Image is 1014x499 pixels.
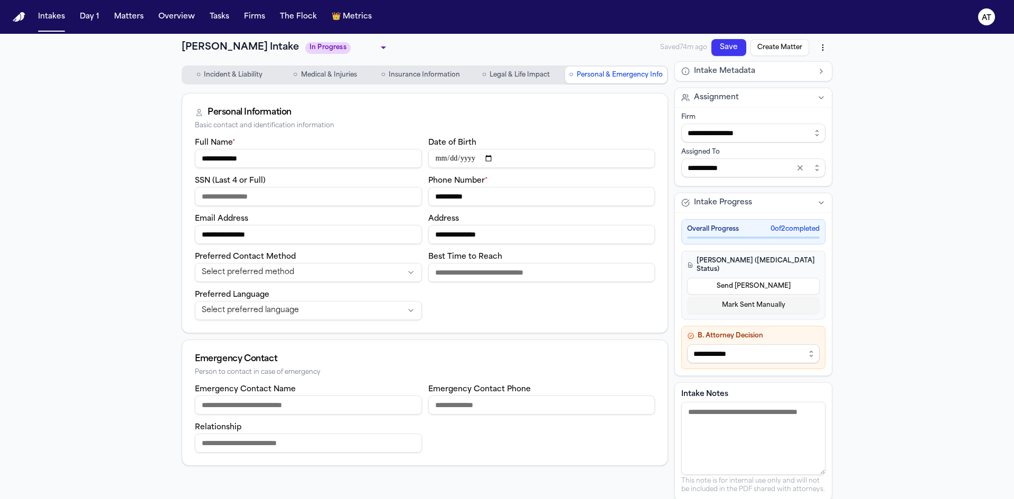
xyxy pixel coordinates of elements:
button: Go to Legal & Life Impact [470,67,563,83]
label: Relationship [195,423,241,431]
button: Mark Sent Manually [687,297,820,314]
span: Overall Progress [687,225,739,233]
div: Person to contact in case of emergency [195,369,655,376]
span: Incident & Liability [204,71,262,79]
span: In Progress [305,42,351,54]
input: Emergency contact phone [428,396,655,415]
button: Firms [240,7,269,26]
label: Full Name [195,139,236,147]
label: Best Time to Reach [428,253,502,261]
span: Saved 74m ago [660,43,707,52]
button: Go to Insurance Information [374,67,467,83]
label: Email Address [195,215,248,223]
button: Intake Metadata [675,62,832,81]
input: SSN [195,187,422,206]
input: Address [428,225,655,244]
label: Preferred Language [195,291,269,299]
div: Assigned To [681,148,825,156]
input: Email address [195,225,422,244]
span: Assignment [694,92,739,103]
input: Date of birth [428,149,655,168]
input: Emergency contact relationship [195,434,422,453]
button: Assignment [675,88,832,107]
h1: [PERSON_NAME] Intake [182,40,299,55]
button: Intakes [34,7,69,26]
div: Personal Information [208,106,292,119]
span: Legal & Life Impact [490,71,550,79]
h4: [PERSON_NAME] ([MEDICAL_DATA] Status) [687,257,820,274]
button: Intake Progress [675,193,832,212]
button: Day 1 [76,7,104,26]
label: SSN (Last 4 or Full) [195,177,266,185]
p: This note is for internal use only and will not be included in the PDF shared with attorneys. [681,477,825,494]
span: 0 of 2 completed [771,225,820,233]
label: Emergency Contact Phone [428,385,531,393]
div: Update intake status [305,40,390,55]
label: Address [428,215,459,223]
a: Home [13,12,25,22]
div: Emergency Contact [195,353,655,365]
input: Phone number [428,187,655,206]
button: Tasks [205,7,233,26]
span: ○ [482,70,486,80]
button: Save [711,39,746,56]
label: Intake Notes [681,389,825,400]
span: Intake Metadata [694,66,755,77]
textarea: Intake notes [681,402,825,475]
label: Date of Birth [428,139,476,147]
span: Insurance Information [389,71,460,79]
span: ○ [196,70,201,80]
span: Personal & Emergency Info [577,71,663,79]
input: Best time to reach [428,263,655,282]
button: Create Matter [750,39,809,56]
button: More actions [813,38,832,57]
button: Go to Personal & Emergency Info [565,67,667,83]
input: Select firm [681,124,825,143]
button: Clear selection [792,158,809,177]
label: Preferred Contact Method [195,253,296,261]
span: Intake Progress [694,197,752,208]
label: Phone Number [428,177,488,185]
button: Go to Medical & Injuries [278,67,372,83]
button: Matters [110,7,148,26]
input: Assign to staff member [681,158,825,177]
span: Medical & Injuries [301,71,357,79]
div: Firm [681,113,825,121]
button: crownMetrics [327,7,376,26]
span: ○ [569,70,574,80]
button: Send [PERSON_NAME] [687,278,820,295]
h4: B. Attorney Decision [687,332,820,340]
input: Full name [195,149,422,168]
img: Finch Logo [13,12,25,22]
button: Overview [154,7,199,26]
span: ○ [381,70,385,80]
button: The Flock [276,7,321,26]
div: Basic contact and identification information [195,122,655,130]
span: ○ [293,70,297,80]
input: Emergency contact name [195,396,422,415]
label: Emergency Contact Name [195,385,296,393]
button: Go to Incident & Liability [183,67,276,83]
